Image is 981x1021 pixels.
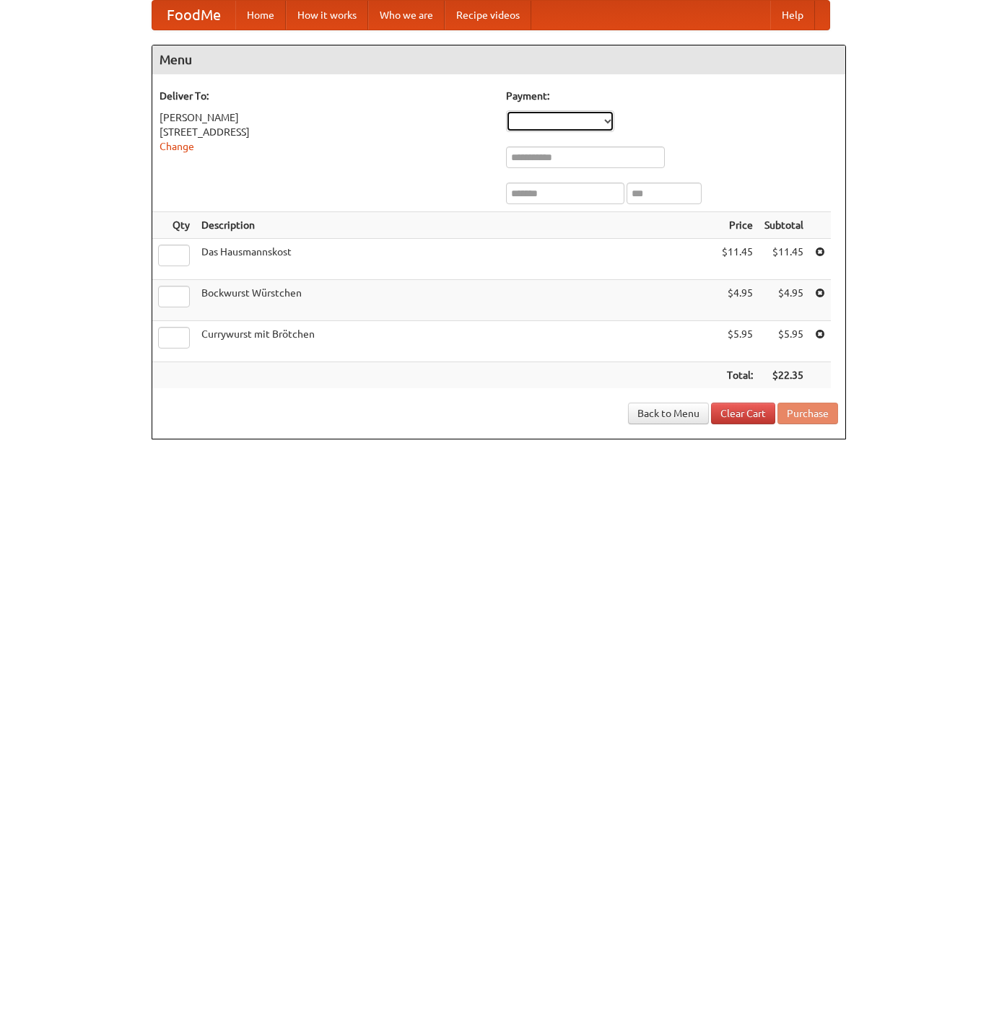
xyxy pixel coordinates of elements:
[196,280,716,321] td: Bockwurst Würstchen
[286,1,368,30] a: How it works
[770,1,815,30] a: Help
[716,212,759,239] th: Price
[628,403,709,424] a: Back to Menu
[160,141,194,152] a: Change
[235,1,286,30] a: Home
[152,45,845,74] h4: Menu
[777,403,838,424] button: Purchase
[759,212,809,239] th: Subtotal
[716,280,759,321] td: $4.95
[368,1,445,30] a: Who we are
[759,280,809,321] td: $4.95
[152,212,196,239] th: Qty
[759,239,809,280] td: $11.45
[716,362,759,389] th: Total:
[160,89,492,103] h5: Deliver To:
[196,212,716,239] th: Description
[716,321,759,362] td: $5.95
[196,321,716,362] td: Currywurst mit Brötchen
[716,239,759,280] td: $11.45
[759,362,809,389] th: $22.35
[196,239,716,280] td: Das Hausmannskost
[160,110,492,125] div: [PERSON_NAME]
[160,125,492,139] div: [STREET_ADDRESS]
[506,89,838,103] h5: Payment:
[759,321,809,362] td: $5.95
[445,1,531,30] a: Recipe videos
[711,403,775,424] a: Clear Cart
[152,1,235,30] a: FoodMe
